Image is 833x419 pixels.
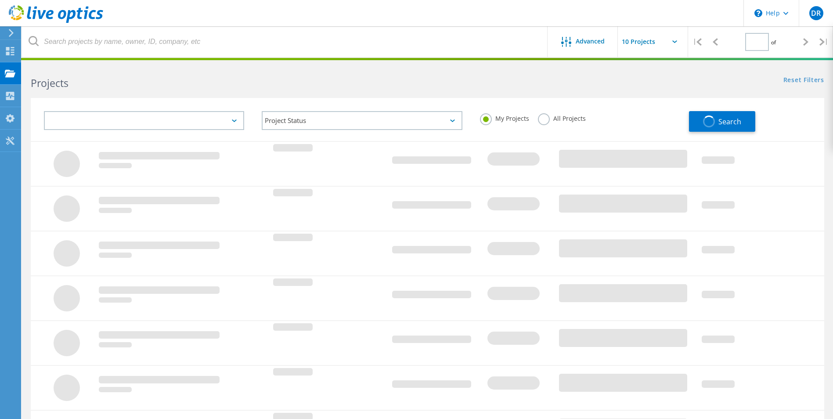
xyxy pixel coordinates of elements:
[480,113,529,122] label: My Projects
[783,77,824,84] a: Reset Filters
[538,113,586,122] label: All Projects
[718,117,741,126] span: Search
[754,9,762,17] svg: \n
[811,10,821,17] span: DR
[576,38,605,44] span: Advanced
[9,18,103,25] a: Live Optics Dashboard
[689,111,755,132] button: Search
[262,111,462,130] div: Project Status
[771,39,776,46] span: of
[688,26,706,58] div: |
[815,26,833,58] div: |
[31,76,69,90] b: Projects
[22,26,548,57] input: Search projects by name, owner, ID, company, etc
